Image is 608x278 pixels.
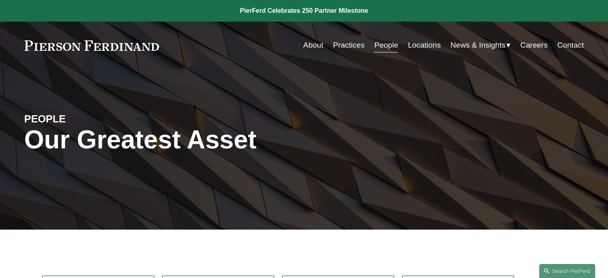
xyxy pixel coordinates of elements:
[451,38,506,52] span: News & Insights
[374,38,398,53] a: People
[451,38,511,53] a: folder dropdown
[520,38,548,53] a: Careers
[539,264,595,278] a: Search this site
[408,38,441,53] a: Locations
[24,125,397,154] h1: Our Greatest Asset
[333,38,365,53] a: Practices
[557,38,584,53] a: Contact
[303,38,323,53] a: About
[24,112,164,125] h4: PEOPLE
